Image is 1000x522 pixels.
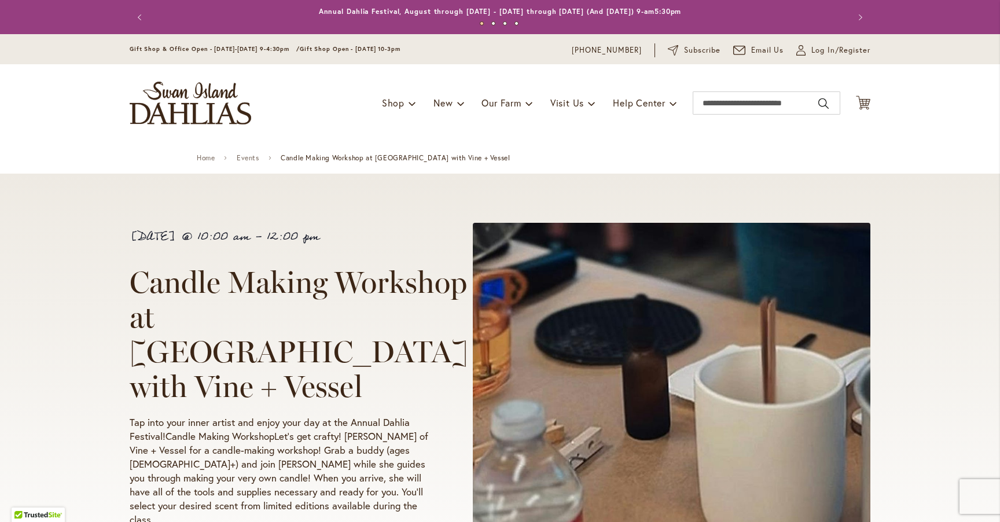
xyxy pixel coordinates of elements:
[382,97,405,109] span: Shop
[811,45,870,56] span: Log In/Register
[197,226,250,248] span: 10:00 am
[130,226,176,248] span: [DATE]
[847,6,870,29] button: Next
[550,97,584,109] span: Visit Us
[572,45,642,56] a: [PHONE_NUMBER]
[237,154,259,162] a: Events
[684,45,720,56] span: Subscribe
[319,7,682,16] a: Annual Dahlia Festival, August through [DATE] - [DATE] through [DATE] (And [DATE]) 9-am5:30pm
[281,154,510,162] span: Candle Making Workshop at [GEOGRAPHIC_DATA] with Vine + Vessel
[130,6,153,29] button: Previous
[300,45,400,53] span: Gift Shop Open - [DATE] 10-3pm
[503,21,507,25] button: 3 of 4
[481,97,521,109] span: Our Farm
[197,154,215,162] a: Home
[733,45,784,56] a: Email Us
[255,226,262,248] span: -
[613,97,666,109] span: Help Center
[433,97,453,109] span: New
[181,226,192,248] span: @
[130,82,251,124] a: store logo
[668,45,720,56] a: Subscribe
[491,21,495,25] button: 2 of 4
[267,226,319,248] span: 12:00 pm
[751,45,784,56] span: Email Us
[480,21,484,25] button: 1 of 4
[130,45,300,53] span: Gift Shop & Office Open - [DATE]-[DATE] 9-4:30pm /
[130,264,468,405] span: Candle Making Workshop at [GEOGRAPHIC_DATA] with Vine + Vessel
[796,45,870,56] a: Log In/Register
[514,21,519,25] button: 4 of 4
